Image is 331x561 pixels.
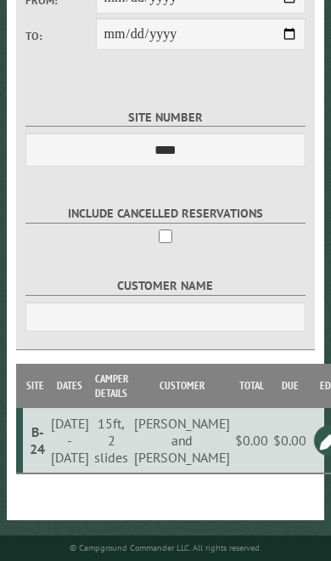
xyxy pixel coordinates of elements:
[92,364,132,408] th: Camper Details
[233,364,271,408] th: Total
[25,276,306,296] label: Customer Name
[25,28,95,44] label: To:
[51,415,89,466] div: [DATE] - [DATE]
[25,108,306,127] label: Site Number
[23,364,48,408] th: Site
[70,542,261,553] small: © Campground Commander LLC. All rights reserved.
[30,423,45,457] div: B-24
[131,364,232,408] th: Customer
[271,408,309,473] td: $0.00
[233,408,271,473] td: $0.00
[131,408,232,473] td: [PERSON_NAME] and [PERSON_NAME]
[25,204,306,224] label: Include Cancelled Reservations
[92,408,132,473] td: 15ft, 2 slides
[271,364,309,408] th: Due
[48,364,91,408] th: Dates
